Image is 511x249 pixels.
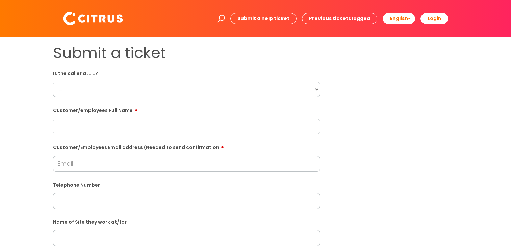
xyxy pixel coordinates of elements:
[390,15,408,22] span: English
[53,105,320,113] label: Customer/employees Full Name
[53,44,320,62] h1: Submit a ticket
[420,13,448,24] a: Login
[53,69,320,76] label: Is the caller a ......?
[53,142,320,150] label: Customer/Employees Email address (Needed to send confirmation
[230,13,297,24] a: Submit a help ticket
[53,218,320,225] label: Name of Site they work at/for
[302,13,377,24] a: Previous tickets logged
[53,181,320,188] label: Telephone Number
[53,156,320,171] input: Email
[428,15,441,22] b: Login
